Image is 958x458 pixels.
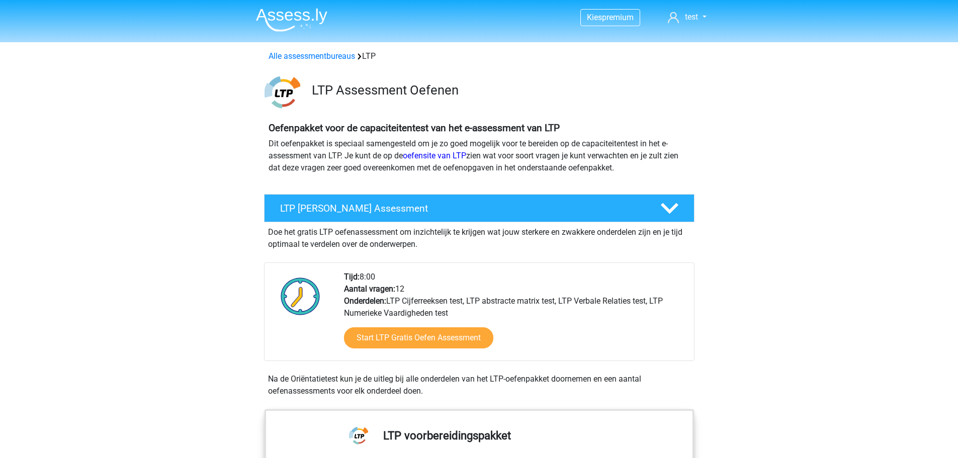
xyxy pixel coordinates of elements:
a: LTP [PERSON_NAME] Assessment [260,194,699,222]
a: Kiespremium [581,11,640,24]
b: Oefenpakket voor de capaciteitentest van het e-assessment van LTP [269,122,560,134]
span: test [685,12,698,22]
span: Kies [587,13,602,22]
p: Dit oefenpakket is speciaal samengesteld om je zo goed mogelijk voor te bereiden op de capaciteit... [269,138,690,174]
a: Start LTP Gratis Oefen Assessment [344,327,493,348]
div: 8:00 12 LTP Cijferreeksen test, LTP abstracte matrix test, LTP Verbale Relaties test, LTP Numerie... [336,271,693,360]
span: premium [602,13,634,22]
b: Aantal vragen: [344,284,395,294]
h4: LTP [PERSON_NAME] Assessment [280,203,644,214]
a: oefensite van LTP [403,151,466,160]
b: Tijd: [344,272,360,282]
img: Klok [275,271,326,321]
h3: LTP Assessment Oefenen [312,82,686,98]
div: LTP [265,50,694,62]
div: Na de Oriëntatietest kun je de uitleg bij alle onderdelen van het LTP-oefenpakket doornemen en ee... [264,373,694,397]
div: Doe het gratis LTP oefenassessment om inzichtelijk te krijgen wat jouw sterkere en zwakkere onder... [264,222,694,250]
img: Assessly [256,8,327,32]
b: Onderdelen: [344,296,386,306]
a: test [664,11,710,23]
img: ltp.png [265,74,300,110]
a: Alle assessmentbureaus [269,51,355,61]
